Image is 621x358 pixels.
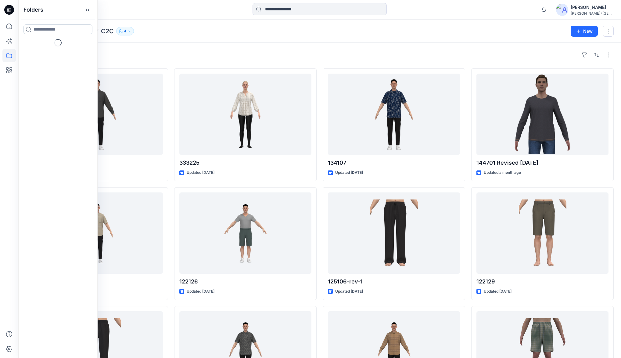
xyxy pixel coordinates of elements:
[556,4,568,16] img: avatar
[179,192,311,274] a: 122126
[484,288,512,295] p: Updated [DATE]
[179,159,311,167] p: 333225
[328,277,460,286] p: 125106-rev-1
[179,277,311,286] p: 122126
[335,170,363,176] p: Updated [DATE]
[187,288,214,295] p: Updated [DATE]
[124,28,126,35] p: 4
[571,4,613,11] div: [PERSON_NAME]
[328,74,460,155] a: 134107
[476,159,608,167] p: 144701 Revised [DATE]
[571,11,613,16] div: [PERSON_NAME] ([GEOGRAPHIC_DATA]) Exp...
[116,27,134,35] button: 4
[476,192,608,274] a: 122129
[476,74,608,155] a: 144701 Revised 21-08-2025
[328,192,460,274] a: 125106-rev-1
[476,277,608,286] p: 122129
[179,74,311,155] a: 333225
[571,26,598,37] button: New
[101,27,114,35] p: C2C
[484,170,521,176] p: Updated a month ago
[187,170,214,176] p: Updated [DATE]
[328,159,460,167] p: 134107
[335,288,363,295] p: Updated [DATE]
